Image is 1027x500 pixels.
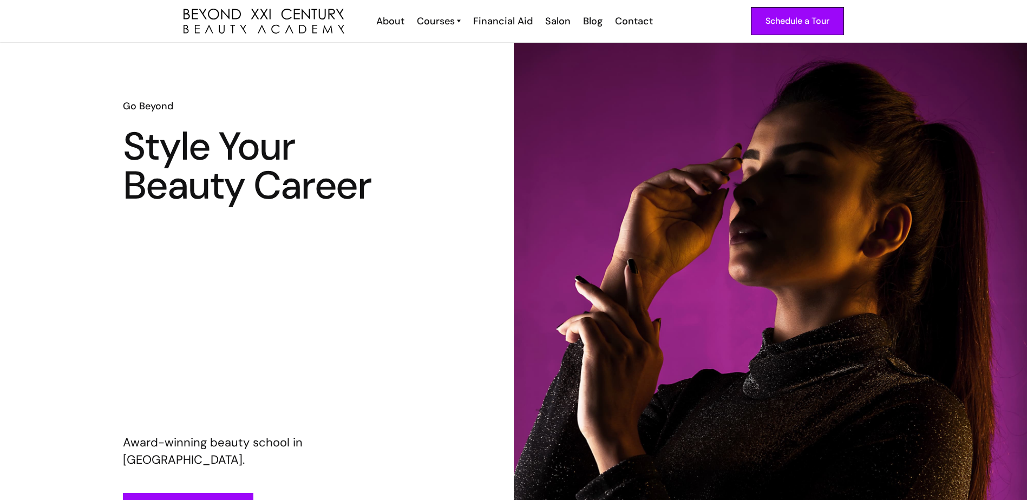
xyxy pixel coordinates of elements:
h1: Style Your Beauty Career [123,127,390,205]
a: Courses [417,14,461,28]
div: Blog [583,14,603,28]
a: About [369,14,410,28]
div: Salon [545,14,571,28]
a: Contact [608,14,658,28]
div: Schedule a Tour [766,14,829,28]
a: Schedule a Tour [751,7,844,35]
a: Financial Aid [466,14,538,28]
a: Blog [576,14,608,28]
p: Award-winning beauty school in [GEOGRAPHIC_DATA]. [123,434,390,469]
div: Courses [417,14,455,28]
a: Salon [538,14,576,28]
div: About [376,14,404,28]
h6: Go Beyond [123,99,390,113]
img: beyond 21st century beauty academy logo [184,9,344,34]
div: Financial Aid [473,14,533,28]
div: Contact [615,14,653,28]
a: home [184,9,344,34]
